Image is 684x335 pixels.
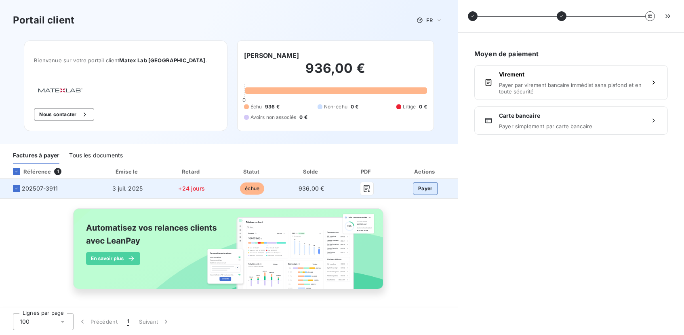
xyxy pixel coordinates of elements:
[499,82,643,95] span: Payer par virement bancaire immédiat sans plafond et en toute sécurité
[403,103,416,110] span: Litige
[34,57,217,64] span: Bienvenue sur votre portail client .
[299,114,307,121] span: 0 €
[324,103,347,110] span: Non-échu
[413,182,438,195] button: Payer
[250,114,297,121] span: Avoirs non associés
[351,103,358,110] span: 0 €
[54,168,61,175] span: 1
[242,97,246,103] span: 0
[224,167,280,176] div: Statut
[474,49,668,59] h6: Moyen de paiement
[22,184,58,193] span: 202507-3911
[34,85,86,95] img: Company logo
[284,167,339,176] div: Solde
[265,103,280,110] span: 936 €
[244,51,299,60] h6: [PERSON_NAME]
[250,103,262,110] span: Échu
[178,185,204,192] span: +24 jours
[395,167,456,176] div: Actions
[419,103,427,110] span: 0 €
[342,167,391,176] div: PDF
[134,313,175,330] button: Suivant
[119,57,205,64] span: Matex Lab [GEOGRAPHIC_DATA]
[69,147,123,164] div: Tous les documents
[66,204,392,303] img: banner
[20,318,29,326] span: 100
[299,185,324,192] span: 936,00 €
[499,112,643,120] span: Carte bancaire
[122,313,134,330] button: 1
[244,60,427,85] h2: 936,00 €
[426,17,433,23] span: FR
[240,182,264,195] span: échue
[499,70,643,78] span: Virement
[499,123,643,129] span: Payer simplement par carte bancaire
[127,318,129,326] span: 1
[96,167,159,176] div: Émise le
[162,167,221,176] div: Retard
[34,108,94,121] button: Nous contacter
[13,147,59,164] div: Factures à payer
[13,13,74,28] h3: Portail client
[74,313,122,330] button: Précédent
[6,168,51,175] div: Référence
[112,185,143,192] span: 3 juil. 2025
